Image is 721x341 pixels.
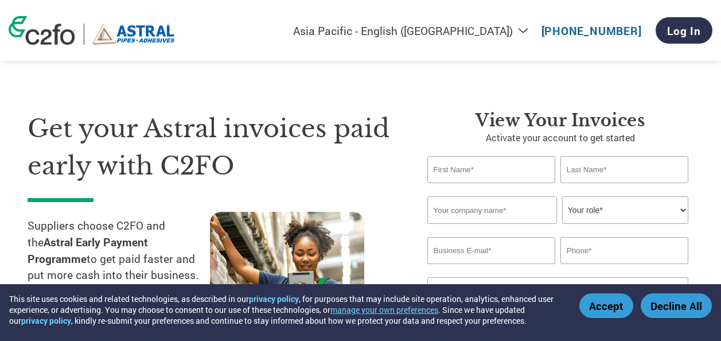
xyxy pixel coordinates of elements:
[9,16,75,45] img: c2fo logo
[656,17,712,44] a: Log In
[560,265,688,273] div: Inavlid Phone Number
[28,218,210,334] p: Suppliers choose C2FO and the to get paid faster and put more cash into their business. You selec...
[560,184,688,192] div: Invalid last name or last name is too long
[330,304,438,315] button: manage your own preferences
[28,110,393,184] h1: Get your Astral invoices paid early with C2FO
[427,110,693,131] h3: View your invoices
[249,293,299,304] a: privacy policy
[427,131,693,145] p: Activate your account to get started
[28,235,148,266] strong: Astral Early Payment Programme
[560,237,688,264] input: Phone*
[427,196,557,224] input: Your company name*
[579,293,633,318] button: Accept
[93,24,175,45] img: Astral
[541,24,642,38] a: [PHONE_NUMBER]
[21,315,71,326] a: privacy policy
[641,293,712,318] button: Decline All
[562,196,688,224] select: Title/Role
[427,184,555,192] div: Invalid first name or first name is too long
[427,225,688,232] div: Invalid company name or company name is too long
[210,212,364,325] img: supply chain worker
[9,293,563,326] div: This site uses cookies and related technologies, as described in our , for purposes that may incl...
[427,156,555,183] input: First Name*
[560,156,688,183] input: Last Name*
[427,265,555,273] div: Inavlid Email Address
[427,237,555,264] input: Invalid Email format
